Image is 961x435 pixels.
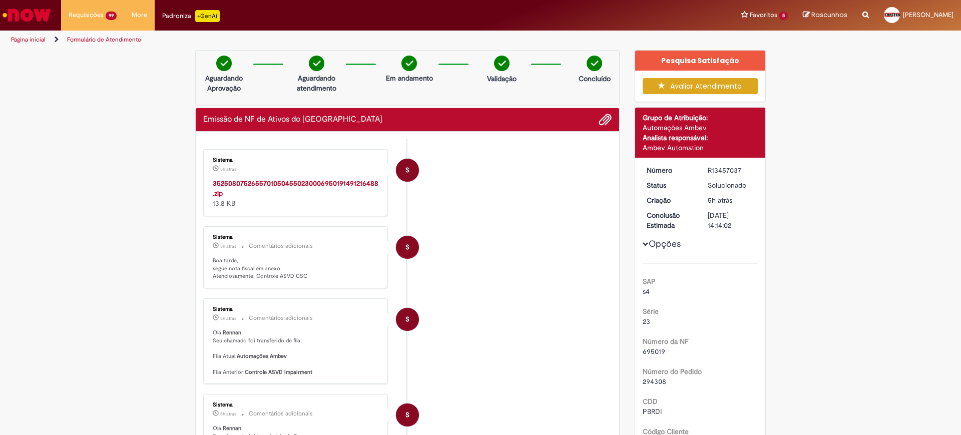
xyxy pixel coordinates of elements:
[643,397,658,406] b: CDD
[162,10,220,22] div: Padroniza
[309,56,324,71] img: check-circle-green.png
[639,180,701,190] dt: Status
[639,165,701,175] dt: Número
[599,113,612,126] button: Adicionar anexos
[803,11,847,20] a: Rascunhos
[220,411,236,417] time: 28/08/2025 11:14:03
[67,36,141,44] a: Formulário de Atendimento
[106,12,117,20] span: 99
[494,56,510,71] img: check-circle-green.png
[213,257,379,280] p: Boa tarde, segue nota fiscal em anexo. Atenciosamente, Controle ASVD CSC
[396,308,419,331] div: System
[405,158,409,182] span: S
[405,235,409,259] span: S
[708,196,732,205] span: 5h atrás
[11,36,46,44] a: Página inicial
[396,236,419,259] div: System
[220,315,236,321] time: 28/08/2025 11:27:40
[643,307,659,316] b: Série
[643,143,758,153] div: Ambev Automation
[213,157,379,163] div: Sistema
[1,5,53,25] img: ServiceNow
[405,307,409,331] span: S
[487,74,517,84] p: Validação
[708,210,754,230] div: [DATE] 14:14:02
[223,424,241,432] b: Rennan
[203,115,382,124] h2: Emissão de NF de Ativos do ASVD Histórico de tíquete
[245,368,312,376] b: Controle ASVD Impairment
[750,10,777,20] span: Favoritos
[132,10,147,20] span: More
[643,337,688,346] b: Número da NF
[396,403,419,426] div: System
[220,411,236,417] span: 5h atrás
[396,159,419,182] div: Sistema
[639,210,701,230] dt: Conclusão Estimada
[643,133,758,143] div: Analista responsável:
[708,180,754,190] div: Solucionado
[643,123,758,133] div: Automações Ambev
[213,402,379,408] div: Sistema
[220,315,236,321] span: 5h atrás
[200,73,248,93] p: Aguardando Aprovação
[405,403,409,427] span: S
[643,407,662,416] span: PBRDI
[249,242,313,250] small: Comentários adicionais
[213,234,379,240] div: Sistema
[643,113,758,123] div: Grupo de Atribuição:
[195,10,220,22] p: +GenAi
[213,306,379,312] div: Sistema
[220,243,236,249] span: 5h atrás
[220,243,236,249] time: 28/08/2025 11:27:42
[639,195,701,205] dt: Criação
[249,409,313,418] small: Comentários adicionais
[811,10,847,20] span: Rascunhos
[401,56,417,71] img: check-circle-green.png
[643,277,656,286] b: SAP
[213,178,379,208] div: 13.8 KB
[249,314,313,322] small: Comentários adicionais
[903,11,953,19] span: [PERSON_NAME]
[779,12,788,20] span: 5
[643,78,758,94] button: Avaliar Atendimento
[708,165,754,175] div: R13457037
[708,195,754,205] div: 28/08/2025 11:13:58
[643,317,650,326] span: 23
[213,179,378,198] a: 35250807526557010504550230006950191491216488.zip
[213,329,379,376] p: Olá, , Seu chamado foi transferido de fila. Fila Atual: Fila Anterior:
[587,56,602,71] img: check-circle-green.png
[69,10,104,20] span: Requisições
[237,352,287,360] b: Automações Ambev
[220,166,236,172] span: 5h atrás
[386,73,433,83] p: Em andamento
[708,196,732,205] time: 28/08/2025 11:13:58
[223,329,241,336] b: Rennan
[643,347,665,356] span: 695019
[216,56,232,71] img: check-circle-green.png
[643,367,702,376] b: Número do Pedido
[635,51,766,71] div: Pesquisa Satisfação
[643,287,650,296] span: s4
[579,74,611,84] p: Concluído
[643,377,666,386] span: 294308
[292,73,341,93] p: Aguardando atendimento
[8,31,633,49] ul: Trilhas de página
[220,166,236,172] time: 28/08/2025 11:27:42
